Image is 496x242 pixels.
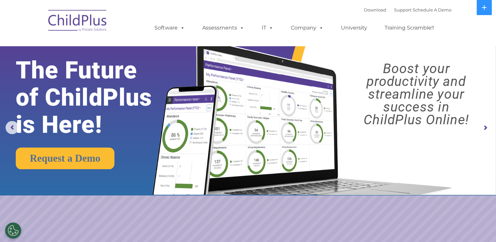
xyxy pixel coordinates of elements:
a: IT [255,21,280,34]
a: Assessments [196,21,251,34]
a: Support [394,7,411,12]
a: Request a Demo [16,148,114,169]
rs-layer: Boost your productivity and streamline your success in ChildPlus Online! [343,62,490,126]
rs-layer: The Future of ChildPlus is Here! [16,57,174,138]
a: Company [284,21,330,34]
span: Last name [91,43,111,48]
a: Download [364,7,386,12]
a: Software [148,21,191,34]
font: | [364,7,451,12]
img: ChildPlus by Procare Solutions [45,5,110,38]
a: Schedule A Demo [413,7,451,12]
a: University [334,21,374,34]
a: Training Scramble!! [378,21,441,34]
span: Phone number [91,70,119,75]
button: Cookies Settings [5,222,21,239]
